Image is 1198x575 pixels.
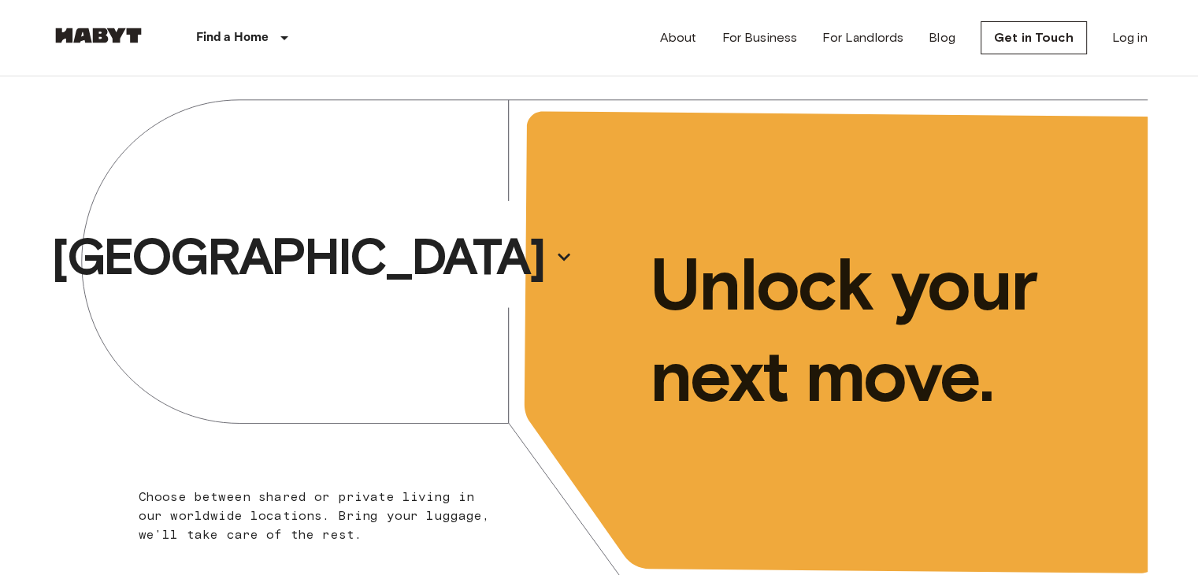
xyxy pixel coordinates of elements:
a: Log in [1112,28,1148,47]
img: Habyt [51,28,146,43]
button: [GEOGRAPHIC_DATA] [45,221,579,293]
p: Unlock your next move. [650,239,1122,421]
p: Find a Home [196,28,269,47]
a: For Landlords [822,28,903,47]
a: About [660,28,697,47]
p: [GEOGRAPHIC_DATA] [51,225,544,288]
a: Blog [929,28,955,47]
p: Choose between shared or private living in our worldwide locations. Bring your luggage, we'll tak... [139,488,500,544]
a: Get in Touch [981,21,1087,54]
a: For Business [721,28,797,47]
